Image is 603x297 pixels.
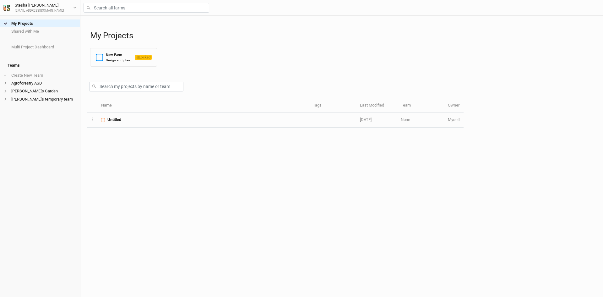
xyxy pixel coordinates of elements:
[84,3,209,13] input: Search all farms
[98,99,309,113] th: Name
[397,99,444,113] th: Team
[90,48,157,67] button: New FarmDesign and planLocked
[90,31,597,41] h1: My Projects
[107,117,121,123] span: Untitled
[360,117,372,122] span: Dec 3, 2024 10:49 AM
[3,2,77,13] button: Stesha [PERSON_NAME][EMAIL_ADDRESS][DOMAIN_NAME]
[309,99,356,113] th: Tags
[15,8,64,13] div: [EMAIL_ADDRESS][DOMAIN_NAME]
[15,2,64,8] div: Stesha [PERSON_NAME]
[4,73,6,78] span: +
[444,99,464,113] th: Owner
[4,59,76,72] h4: Teams
[356,99,397,113] th: Last Modified
[106,52,130,58] div: New Farm
[106,58,130,63] div: Design and plan
[89,82,183,91] input: Search my projects by name or team
[397,113,444,128] td: None
[135,55,152,60] span: Locked
[448,117,460,122] span: swarren@asdevelop.org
